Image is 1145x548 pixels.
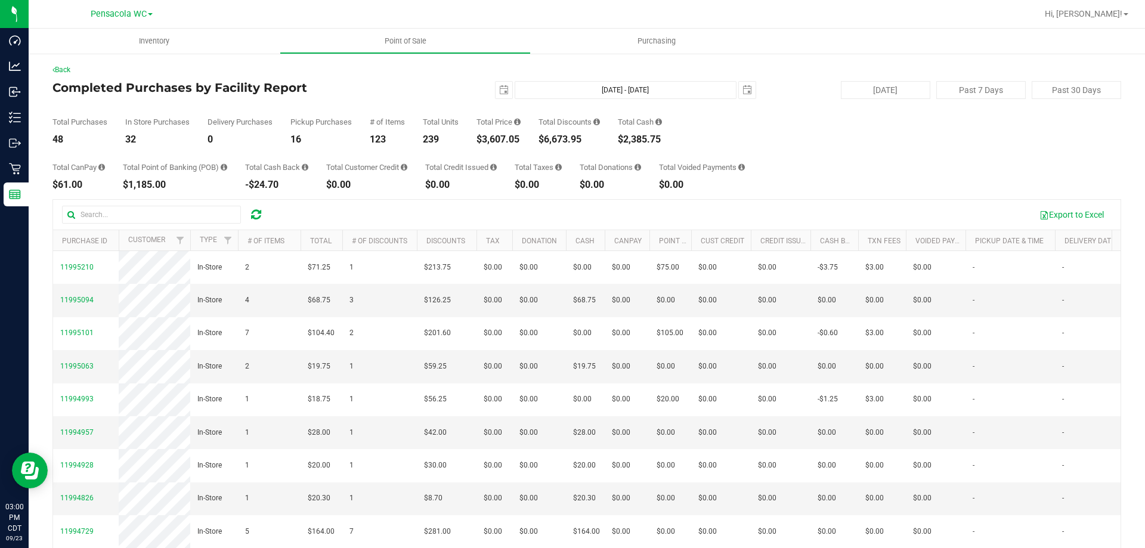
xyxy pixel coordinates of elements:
[913,327,932,339] span: $0.00
[519,327,538,339] span: $0.00
[515,180,562,190] div: $0.00
[245,327,249,339] span: 7
[349,493,354,504] span: 1
[659,163,745,171] div: Total Voided Payments
[514,118,521,126] i: Sum of the total prices of all purchases in the date range.
[52,135,107,144] div: 48
[612,493,630,504] span: $0.00
[60,494,94,502] span: 11994826
[758,327,776,339] span: $0.00
[531,29,782,54] a: Purchasing
[426,237,465,245] a: Discounts
[519,361,538,372] span: $0.00
[349,295,354,306] span: 3
[424,526,451,537] span: $281.00
[125,118,190,126] div: In Store Purchases
[484,361,502,372] span: $0.00
[698,427,717,438] span: $0.00
[865,295,884,306] span: $0.00
[370,135,405,144] div: 123
[128,236,165,244] a: Customer
[218,230,238,250] a: Filter
[1032,205,1112,225] button: Export to Excel
[973,526,974,537] span: -
[973,361,974,372] span: -
[519,262,538,273] span: $0.00
[308,427,330,438] span: $28.00
[60,428,94,436] span: 11994957
[758,427,776,438] span: $0.00
[171,230,190,250] a: Filter
[197,295,222,306] span: In-Store
[913,262,932,273] span: $0.00
[1062,394,1064,405] span: -
[580,163,641,171] div: Total Donations
[484,460,502,471] span: $0.00
[519,460,538,471] span: $0.00
[865,361,884,372] span: $0.00
[657,295,675,306] span: $0.00
[612,327,630,339] span: $0.00
[308,361,330,372] span: $19.75
[539,118,600,126] div: Total Discounts
[60,296,94,304] span: 11995094
[98,163,105,171] i: Sum of the successful, non-voided CanPay payment transactions for all purchases in the date range.
[612,262,630,273] span: $0.00
[519,493,538,504] span: $0.00
[496,82,512,98] span: select
[197,361,222,372] span: In-Store
[1062,295,1064,306] span: -
[310,237,332,245] a: Total
[208,135,273,144] div: 0
[280,29,531,54] a: Point of Sale
[9,163,21,175] inline-svg: Retail
[197,493,222,504] span: In-Store
[1062,327,1064,339] span: -
[1062,262,1064,273] span: -
[573,361,596,372] span: $19.75
[349,526,354,537] span: 7
[657,460,675,471] span: $0.00
[349,361,354,372] span: 1
[738,163,745,171] i: Sum of all voided payment transaction amounts, excluding tips and transaction fees, for all purch...
[573,327,592,339] span: $0.00
[52,180,105,190] div: $61.00
[522,237,557,245] a: Donation
[818,394,838,405] span: -$1.25
[5,501,23,534] p: 03:00 PM CDT
[519,295,538,306] span: $0.00
[818,427,836,438] span: $0.00
[519,427,538,438] span: $0.00
[519,526,538,537] span: $0.00
[308,295,330,306] span: $68.75
[555,163,562,171] i: Sum of the total taxes for all purchases in the date range.
[1045,9,1122,18] span: Hi, [PERSON_NAME]!
[349,327,354,339] span: 2
[245,180,308,190] div: -$24.70
[197,526,222,537] span: In-Store
[515,163,562,171] div: Total Taxes
[655,118,662,126] i: Sum of the successful, non-voided cash payment transactions for all purchases in the date range. ...
[197,394,222,405] span: In-Store
[612,460,630,471] span: $0.00
[698,460,717,471] span: $0.00
[197,427,222,438] span: In-Store
[612,394,630,405] span: $0.00
[865,460,884,471] span: $0.00
[349,427,354,438] span: 1
[1062,460,1064,471] span: -
[476,118,521,126] div: Total Price
[573,262,592,273] span: $0.00
[635,163,641,171] i: Sum of all round-up-to-next-dollar total price adjustments for all purchases in the date range.
[913,493,932,504] span: $0.00
[247,237,284,245] a: # of Items
[484,394,502,405] span: $0.00
[698,493,717,504] span: $0.00
[326,163,407,171] div: Total Customer Credit
[52,163,105,171] div: Total CanPay
[197,327,222,339] span: In-Store
[484,493,502,504] span: $0.00
[9,188,21,200] inline-svg: Reports
[245,394,249,405] span: 1
[1062,427,1064,438] span: -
